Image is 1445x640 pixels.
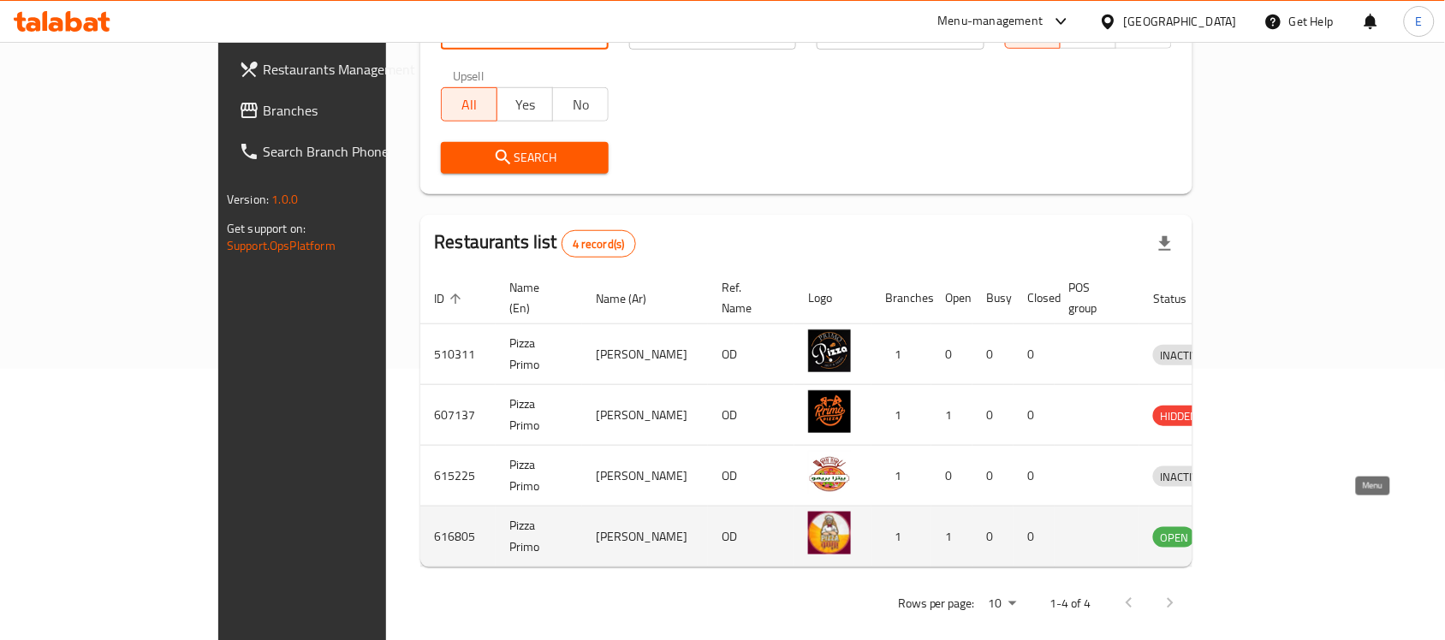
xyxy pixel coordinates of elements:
td: 0 [931,446,972,507]
span: HIDDEN [1153,406,1204,426]
span: Name (En) [509,277,562,318]
th: Busy [972,272,1014,324]
td: 1 [931,507,972,567]
h2: Restaurants list [434,229,635,258]
img: Pizza Primo [808,390,851,433]
td: Pizza Primo [496,324,582,385]
a: Search Branch Phone [225,131,460,172]
img: Pizza Primo [808,329,851,372]
td: [PERSON_NAME] [582,324,708,385]
span: All [1013,20,1055,44]
div: Export file [1145,223,1186,264]
span: Branches [263,100,446,121]
td: [PERSON_NAME] [582,507,708,567]
td: 1 [871,385,931,446]
td: 0 [972,446,1014,507]
span: Search Branch Phone [263,141,446,162]
button: All [441,87,497,121]
span: Ref. Name [722,277,774,318]
th: Open [931,272,972,324]
a: Support.OpsPlatform [227,234,336,257]
td: 0 [972,324,1014,385]
td: 1 [871,324,931,385]
td: 1 [871,507,931,567]
span: OPEN [1153,528,1195,548]
div: Rows per page: [982,591,1023,617]
td: 0 [1014,507,1055,567]
span: 4 record(s) [562,236,635,252]
p: Rows per page: [898,593,975,614]
td: 0 [1014,446,1055,507]
td: 0 [972,385,1014,446]
a: Branches [225,90,460,131]
th: Closed [1014,272,1055,324]
img: Pizza Primo [808,512,851,554]
span: All [449,92,491,117]
span: TMP [1123,20,1165,44]
span: Search [455,147,594,169]
td: 1 [871,446,931,507]
span: 1.0.0 [271,188,298,210]
td: [PERSON_NAME] [582,385,708,446]
span: Version: [227,188,269,210]
div: Menu-management [938,11,1044,32]
span: Restaurants Management [263,59,446,80]
p: 1-4 of 4 [1050,593,1091,614]
th: Branches [871,272,931,324]
div: HIDDEN [1153,406,1204,426]
td: 0 [1014,324,1055,385]
span: Yes [504,92,546,117]
div: [GEOGRAPHIC_DATA] [1124,12,1237,31]
div: Total records count [562,230,636,258]
span: ID [434,288,467,309]
td: OD [708,446,794,507]
img: Pizza Primo [808,451,851,494]
td: 1 [931,385,972,446]
div: INACTIVE [1153,345,1211,365]
span: Name (Ar) [596,288,669,309]
label: Upsell [453,70,485,82]
table: enhanced table [420,272,1291,567]
td: Pizza Primo [496,507,582,567]
button: Search [441,142,608,174]
span: INACTIVE [1153,467,1211,487]
td: OD [708,385,794,446]
td: Pizza Primo [496,385,582,446]
td: 0 [972,507,1014,567]
span: Get support on: [227,217,306,240]
a: Restaurants Management [225,49,460,90]
span: INACTIVE [1153,346,1211,365]
span: No [560,92,602,117]
th: Logo [794,272,871,324]
td: 0 [1014,385,1055,446]
button: No [552,87,609,121]
div: OPEN [1153,527,1195,548]
td: OD [708,507,794,567]
td: 0 [931,324,972,385]
td: OD [708,324,794,385]
td: Pizza Primo [496,446,582,507]
span: E [1416,12,1423,31]
span: TGO [1067,20,1109,44]
span: Status [1153,288,1209,309]
td: [PERSON_NAME] [582,446,708,507]
button: Yes [497,87,553,121]
span: POS group [1068,277,1119,318]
